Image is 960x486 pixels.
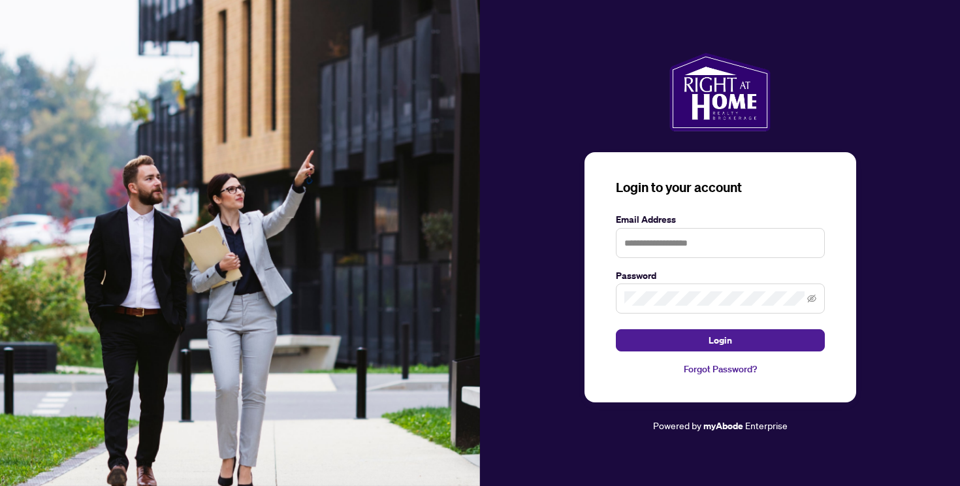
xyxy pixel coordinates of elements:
span: Enterprise [745,419,788,431]
a: Forgot Password? [616,362,825,376]
button: Login [616,329,825,351]
a: myAbode [703,419,743,433]
span: Powered by [653,419,701,431]
h3: Login to your account [616,178,825,197]
span: Login [709,330,732,351]
img: ma-logo [669,53,771,131]
label: Password [616,268,825,283]
span: eye-invisible [807,294,816,303]
label: Email Address [616,212,825,227]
